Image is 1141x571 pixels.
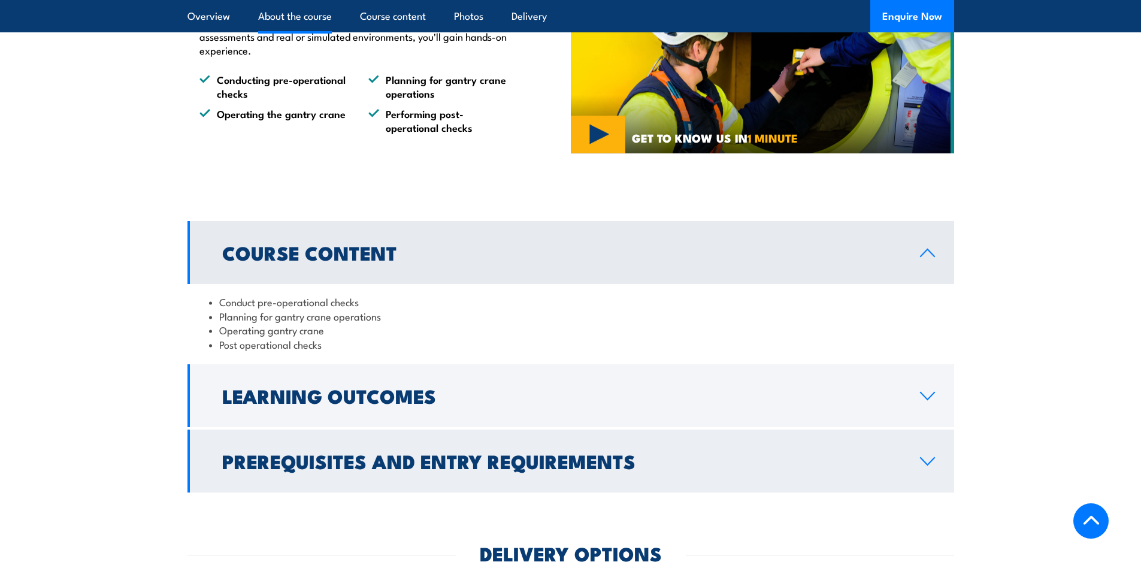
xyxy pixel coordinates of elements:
a: Course Content [187,221,954,284]
li: Performing post-operational checks [368,107,516,135]
a: Prerequisites and Entry Requirements [187,430,954,493]
li: Conducting pre-operational checks [199,72,347,101]
li: Planning for gantry crane operations [209,309,933,323]
li: Operating gantry crane [209,323,933,337]
h2: DELIVERY OPTIONS [480,545,662,561]
strong: 1 MINUTE [747,129,798,146]
li: Post operational checks [209,337,933,351]
li: Conduct pre-operational checks [209,295,933,309]
h2: Course Content [222,244,901,261]
li: Planning for gantry crane operations [368,72,516,101]
li: Operating the gantry crane [199,107,347,135]
h2: Learning Outcomes [222,387,901,404]
a: Learning Outcomes [187,364,954,427]
h2: Prerequisites and Entry Requirements [222,452,901,469]
span: GET TO KNOW US IN [632,132,798,143]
